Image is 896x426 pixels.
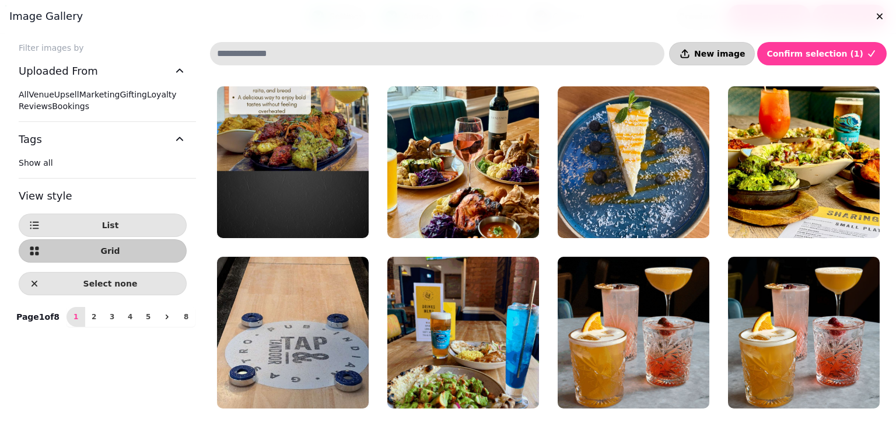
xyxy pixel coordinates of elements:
div: Tags [19,157,187,178]
img: Untitled design (8).gif [558,257,709,408]
img: IMG_9085.JPG [728,86,880,238]
span: All [19,90,29,99]
button: Select none [19,272,187,295]
button: 1 [66,307,85,327]
img: Gray Illustration Inspirational Quote Instagram Story (Instagram Post (45)) (5).png [217,257,369,408]
span: Marketing [79,90,120,99]
p: Page 1 of 8 [12,311,64,323]
span: Select none [44,280,177,288]
img: Sunday Lunch.jpg [387,86,539,238]
img: Sale Online Courses Fitness Programs Email Newsletter.png [217,86,369,238]
span: New image [694,50,745,58]
nav: Pagination [66,307,195,327]
h3: Image gallery [9,9,887,23]
span: Loyalty [147,90,177,99]
button: 2 [85,307,103,327]
span: 5 [143,313,153,320]
span: Gifting [120,90,147,99]
button: New image [669,42,755,65]
span: Upsell [54,90,79,99]
span: 1 [71,313,80,320]
div: Uploaded From [19,89,187,121]
span: 4 [125,313,135,320]
button: 3 [103,307,121,327]
button: 8 [177,307,195,327]
img: Salad Bowl (1).gif [387,257,539,408]
span: Venue [29,90,54,99]
span: Grid [44,247,177,255]
span: 8 [181,313,191,320]
button: Uploaded From [19,54,187,89]
button: 5 [139,307,157,327]
span: Bookings [52,102,89,111]
button: List [19,214,187,237]
h3: View style [19,188,187,204]
img: Untitled design (57).png [728,257,880,408]
span: Confirm selection ( 1 ) [766,50,863,58]
button: next [157,307,177,327]
button: 4 [121,307,139,327]
span: List [44,221,177,229]
span: 3 [107,313,117,320]
button: Grid [19,239,187,263]
span: 2 [89,313,99,320]
span: Show all [19,158,53,167]
button: Confirm selection (1) [757,42,887,65]
button: Tags [19,122,187,157]
img: Untitled design (8).png [558,86,709,238]
label: Filter images by [9,42,196,54]
span: Reviews [19,102,52,111]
